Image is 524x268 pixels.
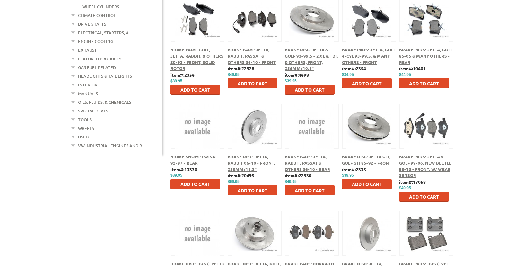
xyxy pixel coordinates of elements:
a: Wheels [78,124,94,132]
span: $49.95 [399,186,411,190]
a: Brake Pads: Jetta, Rabbit, Passat & Others 06-10 - Rear [285,154,330,172]
b: item#: [285,72,309,78]
b: item#: [342,66,366,71]
span: Add to Cart [352,181,382,187]
a: Electrical, Starters, &... [78,29,132,37]
b: item#: [399,179,426,185]
b: item#: [285,173,311,178]
span: $44.95 [399,72,411,77]
u: 20495 [241,173,254,178]
span: Add to Cart [180,87,210,93]
a: Wheel Cylinders [82,3,119,11]
a: Brake Pads: Jetta, Golf 85-05 & Many Others - Rear [399,47,453,65]
b: item#: [170,166,197,172]
u: 17058 [413,179,426,185]
button: Add to Cart [399,78,449,88]
a: Interior [78,81,97,89]
a: Featured Products [78,55,121,63]
span: $49.95 [285,179,297,184]
a: Brake Disc: Jetta, Rabbit 06-10 - Front, 288mm/11.3" [228,154,275,172]
button: Add to Cart [170,85,220,95]
button: Add to Cart [342,179,392,189]
button: Add to Cart [285,85,335,95]
a: Gas Fuel Related [78,63,116,72]
span: Add to Cart [409,80,439,86]
a: Headlights & Tail Lights [78,72,132,80]
a: Brake Pads: Jetta, Rabbit, Passat & Others 06-10 - Front [228,47,276,65]
span: Add to Cart [238,80,267,86]
a: Brake Pads: Golf, Jetta, Rabbit, & Others 80-92 - Front, Solid Rotor [170,47,223,71]
u: 10401 [413,66,426,71]
button: Add to Cart [285,185,335,195]
a: Exhaust [78,46,97,54]
b: item#: [228,66,254,71]
a: Drive Shafts [78,20,106,28]
a: Used [78,133,89,141]
a: VW Industrial Engines and R... [78,141,145,150]
button: Add to Cart [228,78,277,88]
u: 13330 [184,166,197,172]
button: Add to Cart [342,78,392,88]
span: $39.95 [285,79,297,83]
b: item#: [228,173,254,178]
span: $69.95 [228,179,240,184]
b: item#: [170,72,195,78]
a: Brake Shoes: Passat 92-97 - Rear [170,154,217,166]
b: item#: [399,66,426,71]
span: $34.95 [342,72,354,77]
button: Add to Cart [228,185,277,195]
a: Engine Cooling [78,37,113,46]
u: 22328 [241,66,254,71]
span: $39.95 [342,173,354,178]
b: item#: [342,166,366,172]
a: Manuals [78,89,98,98]
a: Brake Pads: Jetta, Golf 4-Cyl 93-99.5, & Many Others - Front [342,47,396,65]
a: Brake Disc: Jetta & Golf 93-99.5 - 2.0L & TDI, & Others, Front, 256mm/10.1" [285,47,338,71]
span: $39.95 [170,79,182,83]
u: 4698 [299,72,309,78]
a: Climate Control [78,11,116,20]
a: Oils, Fluids, & Chemicals [78,98,131,106]
span: $49.95 [228,72,240,77]
span: Add to Cart [295,87,325,93]
button: Add to Cart [170,179,220,189]
button: Add to Cart [399,192,449,202]
span: Add to Cart [409,194,439,200]
u: 2335 [356,166,366,172]
span: Add to Cart [180,181,210,187]
span: $39.95 [170,173,182,178]
span: Add to Cart [238,187,267,193]
u: 22330 [299,173,311,178]
a: Tools [78,115,92,124]
a: Brake Disc: Jetta GLI, Golf GTI 85-92 - Front [342,154,391,166]
u: 2356 [184,72,195,78]
span: Add to Cart [295,187,325,193]
a: Special Deals [78,107,108,115]
u: 2354 [356,66,366,71]
span: Add to Cart [352,80,382,86]
a: Brake Pads: Jetta & Golf 99-06, New Beetle 98-10 - Front, w/ Wear Sensor [399,154,451,178]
